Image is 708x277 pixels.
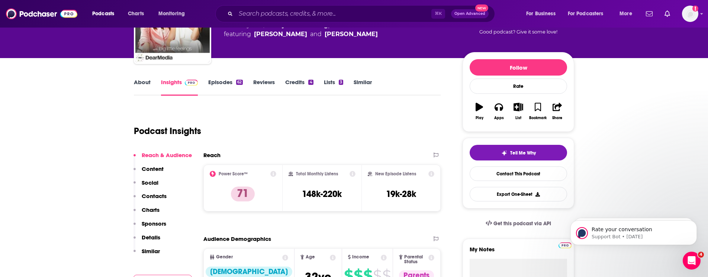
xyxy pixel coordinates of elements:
[222,5,502,22] div: Search podcasts, credits, & more...
[158,9,185,19] span: Monitoring
[662,7,673,20] a: Show notifications dropdown
[682,6,698,22] span: Logged in as ldigiovine
[698,252,704,258] span: 4
[203,235,271,242] h2: Audience Demographics
[6,7,77,21] img: Podchaser - Follow, Share and Rate Podcasts
[451,9,489,18] button: Open AdvancedNew
[563,8,614,20] button: open menu
[470,145,567,160] button: tell me why sparkleTell Me Why
[206,267,292,277] div: [DEMOGRAPHIC_DATA]
[325,30,378,39] a: Deena Margolin
[494,116,504,120] div: Apps
[470,59,567,76] button: Follow
[133,179,158,193] button: Social
[476,116,483,120] div: Play
[515,116,521,120] div: List
[528,98,547,125] button: Bookmark
[219,171,248,176] h2: Power Score™
[559,242,572,248] img: Podchaser Pro
[559,205,708,257] iframe: Intercom notifications message
[493,220,551,227] span: Get this podcast via API
[470,166,567,181] a: Contact This Podcast
[133,206,160,220] button: Charts
[431,9,445,19] span: ⌘ K
[308,80,313,85] div: 4
[386,188,416,200] h3: 19k-28k
[526,9,556,19] span: For Business
[404,255,427,264] span: Parental Status
[236,8,431,20] input: Search podcasts, credits, & more...
[253,79,275,96] a: Reviews
[489,98,508,125] button: Apps
[683,252,701,270] iframe: Intercom live chat
[354,79,372,96] a: Similar
[236,80,243,85] div: 62
[454,12,485,16] span: Open Advanced
[568,9,604,19] span: For Podcasters
[521,8,565,20] button: open menu
[208,79,243,96] a: Episodes62
[224,30,378,39] span: featuring
[142,152,192,159] p: Reach & Audience
[552,116,562,120] div: Share
[133,248,160,261] button: Similar
[682,6,698,22] img: User Profile
[501,150,507,156] img: tell me why sparkle
[470,79,567,94] div: Rate
[142,220,166,227] p: Sponsors
[470,98,489,125] button: Play
[692,6,698,12] svg: Add a profile image
[614,8,641,20] button: open menu
[133,220,166,234] button: Sponsors
[134,79,151,96] a: About
[134,125,201,137] h1: Podcast Insights
[296,171,338,176] h2: Total Monthly Listens
[142,248,160,255] p: Similar
[475,4,489,12] span: New
[216,255,233,260] span: Gender
[87,8,124,20] button: open menu
[142,179,158,186] p: Social
[619,9,632,19] span: More
[133,234,160,248] button: Details
[123,8,148,20] a: Charts
[285,79,313,96] a: Credits4
[203,152,221,159] h2: Reach
[509,98,528,125] button: List
[128,9,144,19] span: Charts
[142,234,160,241] p: Details
[254,30,307,39] a: Kristin Gallant
[548,98,567,125] button: Share
[224,21,378,39] div: A weekly podcast
[133,152,192,165] button: Reach & Audience
[185,80,198,86] img: Podchaser Pro
[302,188,342,200] h3: 148k-220k
[92,9,114,19] span: Podcasts
[682,6,698,22] button: Show profile menu
[529,116,547,120] div: Bookmark
[559,241,572,248] a: Pro website
[231,187,255,201] p: 71
[470,246,567,259] label: My Notes
[310,30,322,39] span: and
[142,192,167,200] p: Contacts
[133,165,164,179] button: Content
[510,150,536,156] span: Tell Me Why
[133,192,167,206] button: Contacts
[306,255,315,260] span: Age
[142,165,164,172] p: Content
[324,79,343,96] a: Lists3
[643,7,656,20] a: Show notifications dropdown
[161,79,198,96] a: InsightsPodchaser Pro
[153,8,194,20] button: open menu
[375,171,416,176] h2: New Episode Listens
[339,80,343,85] div: 3
[352,255,369,260] span: Income
[470,187,567,201] button: Export One-Sheet
[142,206,160,213] p: Charts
